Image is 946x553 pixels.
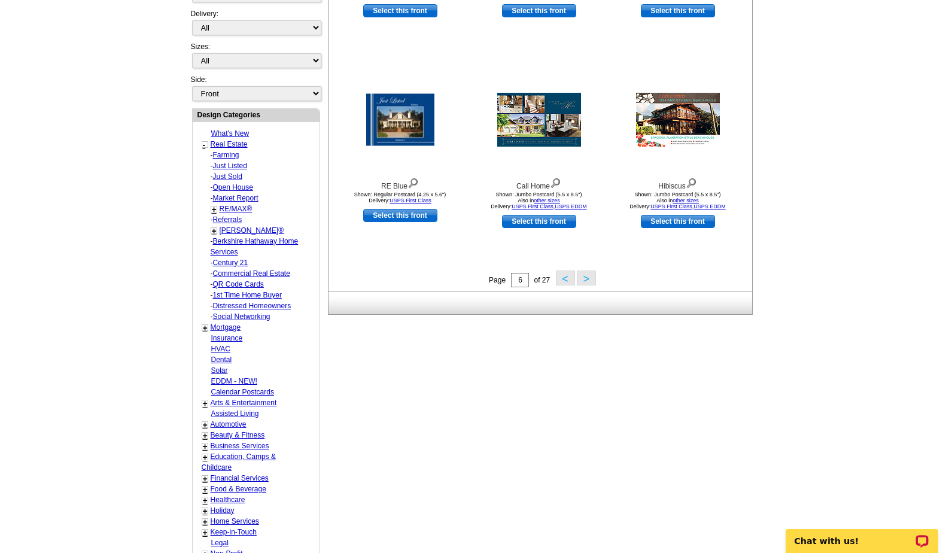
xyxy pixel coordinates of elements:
[211,388,274,396] a: Calendar Postcards
[213,215,242,224] a: Referrals
[497,93,581,147] img: Call Home
[555,203,587,209] a: USPS EDDM
[211,409,259,418] a: Assisted Living
[211,474,269,482] a: Financial Services
[211,442,269,450] a: Business Services
[202,193,318,203] div: -
[202,300,318,311] div: -
[202,452,276,472] a: Education, Camps & Childcare
[211,129,250,138] a: What's New
[211,528,257,536] a: Keep-in-Touch
[202,311,318,322] div: -
[203,528,208,537] a: +
[213,259,248,267] a: Century 21
[502,4,576,17] a: use this design
[556,271,575,285] button: <
[489,276,506,284] span: Page
[211,377,257,385] a: EDDM - NEW!
[213,194,258,202] a: Market Report
[211,237,299,256] a: Berkshire Hathaway Home Services
[213,151,239,159] a: Farming
[390,197,431,203] a: USPS First Class
[191,41,320,74] div: Sizes:
[202,160,318,171] div: -
[220,205,253,213] a: RE/MAX®
[211,506,235,515] a: Holiday
[203,474,208,484] a: +
[211,431,265,439] a: Beauty & Fitness
[202,171,318,182] div: -
[213,162,247,170] a: Just Listed
[211,334,243,342] a: Insurance
[534,197,560,203] a: other sizes
[213,302,291,310] a: Distressed Homeowners
[203,431,208,440] a: +
[203,485,208,494] a: +
[334,175,466,192] div: RE Blue
[211,399,277,407] a: Arts & Entertainment
[202,150,318,160] div: -
[203,452,208,462] a: +
[203,517,208,527] a: +
[641,4,715,17] a: use this design
[686,175,697,189] img: view design details
[211,496,245,504] a: Healthcare
[213,172,242,181] a: Just Sold
[202,214,318,225] div: -
[473,175,605,192] div: Call Home
[211,140,248,148] a: Real Estate
[220,226,284,235] a: [PERSON_NAME]®
[211,323,241,332] a: Mortgage
[203,140,206,150] a: -
[213,312,270,321] a: Social Networking
[650,203,692,209] a: USPS First Class
[212,205,217,214] a: +
[363,4,437,17] a: use this design
[211,355,232,364] a: Dental
[203,420,208,430] a: +
[612,175,744,192] div: Hibiscus
[203,399,208,408] a: +
[213,291,282,299] a: 1st Time Home Buyer
[656,197,699,203] span: Also in
[191,74,320,102] div: Side:
[641,215,715,228] a: use this design
[203,323,208,333] a: +
[202,290,318,300] div: -
[534,276,550,284] span: of 27
[202,236,318,257] div: -
[366,94,434,146] img: RE Blue
[211,539,229,547] a: Legal
[577,271,596,285] button: >
[673,197,699,203] a: other sizes
[213,183,253,192] a: Open House
[636,93,720,147] img: Hibiscus
[202,279,318,290] div: -
[211,517,259,525] a: Home Services
[212,226,217,236] a: +
[550,175,561,189] img: view design details
[473,192,605,209] div: Shown: Jumbo Postcard (5.5 x 8.5") Delivery: ,
[778,515,946,553] iframe: LiveChat chat widget
[203,496,208,505] a: +
[363,209,437,222] a: use this design
[203,506,208,516] a: +
[211,366,228,375] a: Solar
[202,257,318,268] div: -
[202,182,318,193] div: -
[512,203,553,209] a: USPS First Class
[211,420,247,429] a: Automotive
[213,280,264,288] a: QR Code Cards
[203,442,208,451] a: +
[612,192,744,209] div: Shown: Jumbo Postcard (5.5 x 8.5") Delivery: ,
[502,215,576,228] a: use this design
[213,269,290,278] a: Commercial Real Estate
[193,109,320,120] div: Design Categories
[202,268,318,279] div: -
[407,175,419,189] img: view design details
[518,197,560,203] span: Also in
[211,485,266,493] a: Food & Beverage
[334,192,466,203] div: Shown: Regular Postcard (4.25 x 5.6") Delivery:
